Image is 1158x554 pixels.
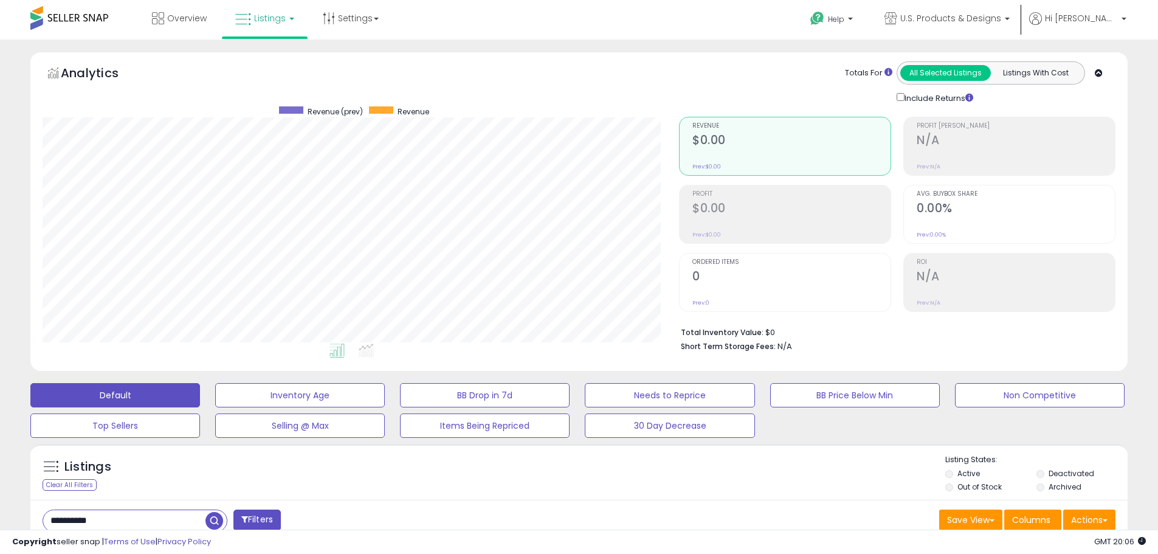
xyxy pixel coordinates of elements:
[900,12,1001,24] span: U.S. Products & Designs
[917,259,1115,266] span: ROI
[801,2,865,40] a: Help
[308,106,363,117] span: Revenue (prev)
[692,299,709,306] small: Prev: 0
[692,259,891,266] span: Ordered Items
[215,383,385,407] button: Inventory Age
[104,536,156,547] a: Terms of Use
[400,414,570,438] button: Items Being Repriced
[1045,12,1118,24] span: Hi [PERSON_NAME]
[828,14,844,24] span: Help
[845,68,892,79] div: Totals For
[64,459,111,476] h5: Listings
[957,468,980,479] label: Active
[585,383,754,407] button: Needs to Reprice
[917,201,1115,218] h2: 0.00%
[30,383,200,407] button: Default
[777,341,792,352] span: N/A
[1049,482,1081,492] label: Archived
[900,65,991,81] button: All Selected Listings
[1094,536,1146,547] span: 2025-08-11 20:06 GMT
[398,106,429,117] span: Revenue
[917,299,940,306] small: Prev: N/A
[12,536,57,547] strong: Copyright
[990,65,1081,81] button: Listings With Cost
[30,414,200,438] button: Top Sellers
[681,327,763,338] b: Total Inventory Value:
[887,91,988,105] div: Include Returns
[692,269,891,286] h2: 0
[61,64,142,85] h5: Analytics
[681,324,1106,339] li: $0
[254,12,286,24] span: Listings
[585,414,754,438] button: 30 Day Decrease
[810,11,825,26] i: Get Help
[1012,514,1050,526] span: Columns
[1049,468,1094,479] label: Deactivated
[917,269,1115,286] h2: N/A
[955,383,1125,407] button: Non Competitive
[692,133,891,150] h2: $0.00
[233,510,281,531] button: Filters
[917,231,946,238] small: Prev: 0.00%
[43,479,97,491] div: Clear All Filters
[692,163,721,170] small: Prev: $0.00
[167,12,207,24] span: Overview
[692,201,891,218] h2: $0.00
[692,123,891,130] span: Revenue
[215,414,385,438] button: Selling @ Max
[1063,510,1115,530] button: Actions
[770,383,940,407] button: BB Price Below Min
[917,191,1115,198] span: Avg. Buybox Share
[917,163,940,170] small: Prev: N/A
[917,133,1115,150] h2: N/A
[1029,12,1126,40] a: Hi [PERSON_NAME]
[939,510,1002,530] button: Save View
[157,536,211,547] a: Privacy Policy
[681,341,776,351] b: Short Term Storage Fees:
[945,454,1128,466] p: Listing States:
[692,191,891,198] span: Profit
[917,123,1115,130] span: Profit [PERSON_NAME]
[692,231,721,238] small: Prev: $0.00
[400,383,570,407] button: BB Drop in 7d
[12,536,211,548] div: seller snap | |
[957,482,1002,492] label: Out of Stock
[1004,510,1061,530] button: Columns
